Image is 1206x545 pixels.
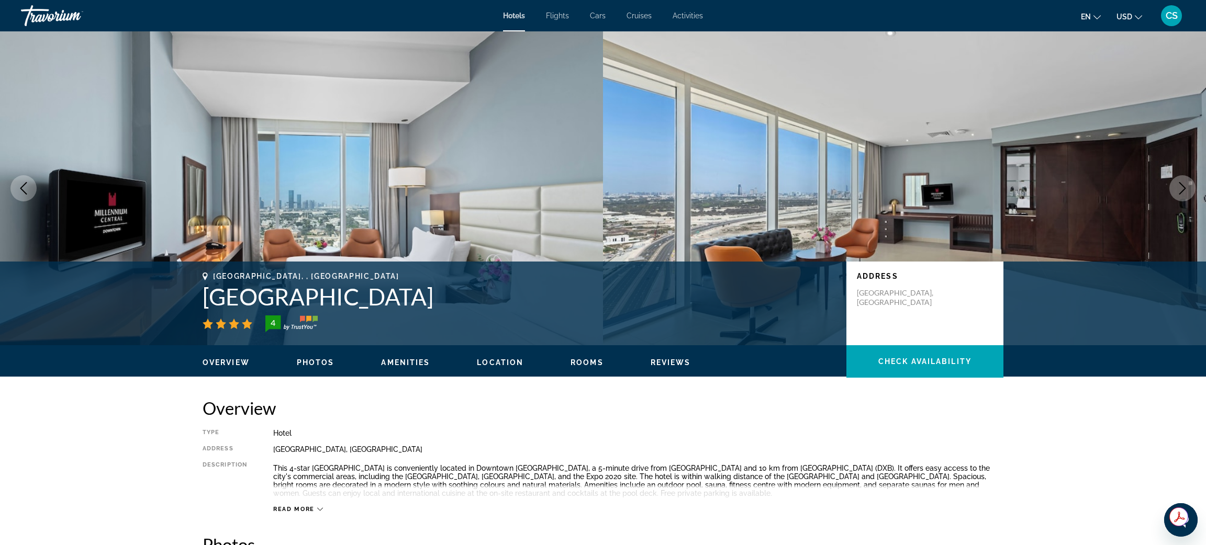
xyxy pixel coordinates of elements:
button: Change language [1081,9,1101,24]
span: Reviews [651,358,691,367]
a: Cruises [627,12,652,20]
span: Amenities [381,358,430,367]
a: Hotels [503,12,525,20]
span: CS [1166,10,1178,21]
span: Rooms [571,358,604,367]
div: Hotel [273,429,1003,437]
button: Next image [1169,175,1196,201]
button: Amenities [381,358,430,367]
a: Travorium [21,2,126,29]
button: Overview [203,358,250,367]
span: Read more [273,506,315,513]
button: Check Availability [846,345,1003,378]
button: Reviews [651,358,691,367]
button: Location [477,358,523,367]
p: This 4-star [GEOGRAPHIC_DATA] is conveniently located in Downtown [GEOGRAPHIC_DATA], a 5-minute d... [273,464,1003,497]
span: USD [1116,13,1132,21]
button: Photos [297,358,334,367]
button: Read more [273,505,323,513]
div: [GEOGRAPHIC_DATA], [GEOGRAPHIC_DATA] [273,445,1003,453]
a: Flights [546,12,569,20]
span: [GEOGRAPHIC_DATA], , [GEOGRAPHIC_DATA] [213,272,399,280]
div: Description [203,461,247,500]
span: en [1081,13,1091,21]
a: Cars [590,12,606,20]
button: Change currency [1116,9,1142,24]
span: Check Availability [878,357,971,366]
a: Activities [673,12,703,20]
button: Previous image [10,175,37,201]
p: [GEOGRAPHIC_DATA], [GEOGRAPHIC_DATA] [857,288,941,307]
h1: [GEOGRAPHIC_DATA] [203,283,836,310]
span: Photos [297,358,334,367]
button: Rooms [571,358,604,367]
p: Address [857,272,993,280]
h2: Overview [203,398,1003,418]
iframe: Button to launch messaging window [1164,503,1198,537]
div: Type [203,429,247,437]
span: Overview [203,358,250,367]
div: 4 [262,316,283,329]
button: User Menu [1158,5,1185,27]
img: trustyou-badge-hor.svg [265,315,318,332]
span: Location [477,358,523,367]
div: Address [203,445,247,453]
